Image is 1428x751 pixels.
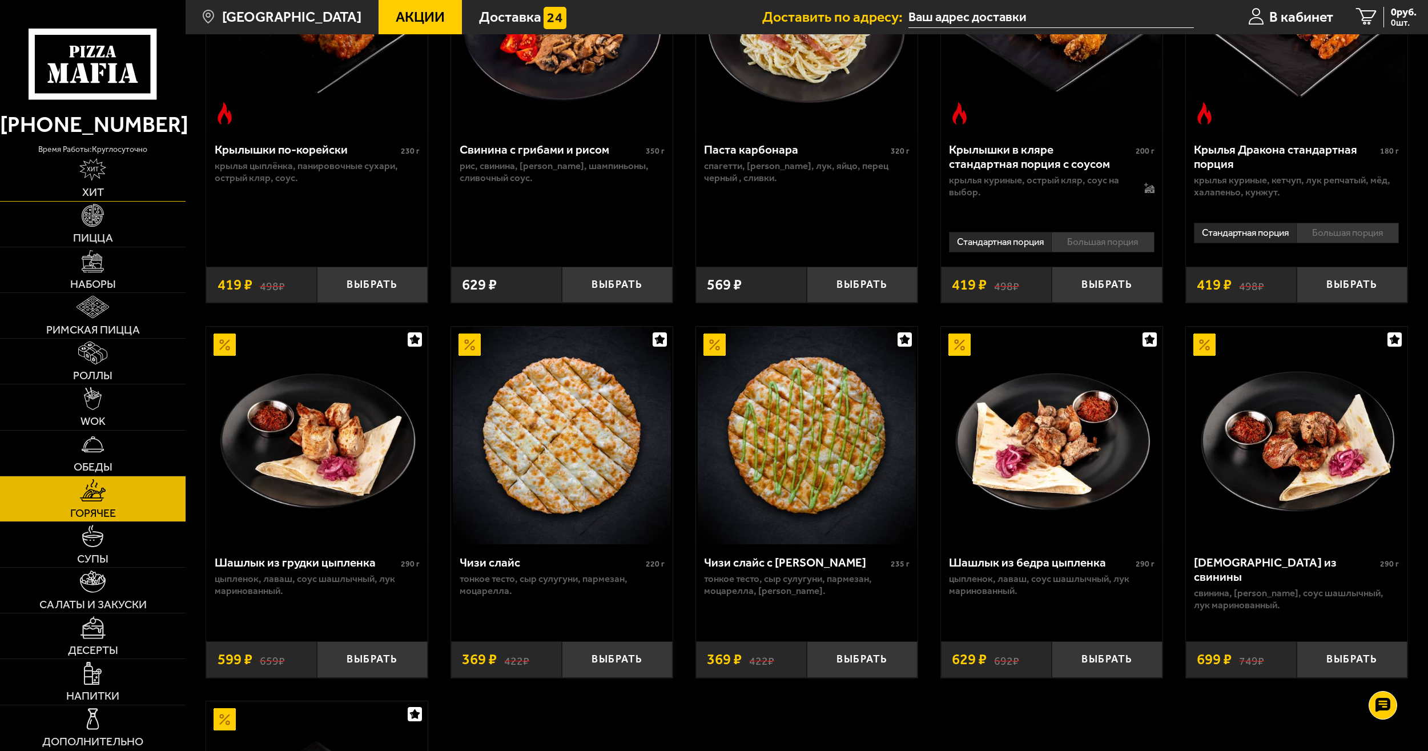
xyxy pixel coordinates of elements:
[222,10,361,24] span: [GEOGRAPHIC_DATA]
[1188,327,1406,545] img: Шашлык из свинины
[74,461,112,473] span: Обеды
[260,652,285,667] s: 659 ₽
[696,327,918,545] a: АкционныйЧизи слайс с соусом Ранч
[458,334,481,356] img: Акционный
[215,143,398,157] div: Крылышки по-корейски
[707,278,742,292] span: 569 ₽
[215,160,420,184] p: крылья цыплёнка, панировочные сухари, острый кляр, соус.
[1391,18,1417,27] span: 0 шт.
[1186,218,1407,255] div: 0
[646,146,665,156] span: 350 г
[1194,223,1296,243] li: Стандартная порция
[1052,641,1162,678] button: Выбрать
[1297,641,1407,678] button: Выбрать
[1239,652,1264,667] s: 749 ₽
[1186,327,1407,545] a: АкционныйШашлык из свинины
[704,143,887,157] div: Паста карбонара
[952,278,987,292] span: 419 ₽
[460,556,643,570] div: Чизи слайс
[943,327,1161,545] img: Шашлык из бедра цыпленка
[214,334,236,356] img: Акционный
[70,508,116,519] span: Горячее
[891,146,910,156] span: 320 г
[949,143,1132,171] div: Крылышки в кляре стандартная порция c соусом
[1239,278,1264,292] s: 498 ₽
[698,327,916,545] img: Чизи слайс с соусом Ранч
[73,232,113,244] span: Пицца
[703,334,726,356] img: Акционный
[462,652,497,667] span: 369 ₽
[68,645,118,656] span: Десерты
[562,641,673,678] button: Выбрать
[1197,278,1232,292] span: 419 ₽
[460,160,665,184] p: рис, свинина, [PERSON_NAME], шампиньоны, сливочный соус.
[460,573,665,597] p: тонкое тесто, сыр сулугуни, пармезан, моцарелла.
[218,652,252,667] span: 599 ₽
[66,690,119,702] span: Напитки
[1380,146,1399,156] span: 180 г
[891,559,910,569] span: 235 г
[504,652,529,667] s: 422 ₽
[544,7,566,29] img: 15daf4d41897b9f0e9f617042186c801.svg
[1380,559,1399,569] span: 290 г
[453,327,671,545] img: Чизи слайс
[949,573,1154,597] p: цыпленок, лаваш, соус шашлычный, лук маринованный.
[70,279,116,290] span: Наборы
[994,652,1019,667] s: 692 ₽
[704,573,909,597] p: тонкое тесто, сыр сулугуни, пармезан, моцарелла, [PERSON_NAME].
[762,10,908,24] span: Доставить по адресу:
[81,416,106,427] span: WOK
[396,10,445,24] span: Акции
[1193,102,1216,125] img: Острое блюдо
[218,278,252,292] span: 419 ₽
[206,327,428,545] a: АкционныйШашлык из грудки цыпленка
[479,10,541,24] span: Доставка
[948,334,971,356] img: Акционный
[1197,652,1232,667] span: 699 ₽
[1269,10,1333,24] span: В кабинет
[1052,267,1162,303] button: Выбрать
[707,652,742,667] span: 369 ₽
[949,556,1132,570] div: Шашлык из бедра цыпленка
[401,559,420,569] span: 290 г
[42,736,143,748] span: Дополнительно
[451,327,673,545] a: АкционныйЧизи слайс
[214,708,236,730] img: Акционный
[807,267,918,303] button: Выбрать
[401,146,420,156] span: 230 г
[462,278,497,292] span: 629 ₽
[1051,232,1154,252] li: Большая порция
[952,652,987,667] span: 629 ₽
[949,232,1051,252] li: Стандартная порция
[1194,174,1399,198] p: крылья куриные, кетчуп, лук репчатый, мёд, халапеньо, кунжут.
[941,327,1162,545] a: АкционныйШашлык из бедра цыпленка
[646,559,665,569] span: 220 г
[460,143,643,157] div: Свинина с грибами и рисом
[1391,7,1417,17] span: 0 руб.
[1194,587,1399,611] p: свинина, [PERSON_NAME], соус шашлычный, лук маринованный.
[1297,267,1407,303] button: Выбрать
[1194,556,1377,584] div: [DEMOGRAPHIC_DATA] из свинины
[260,278,285,292] s: 498 ₽
[807,641,918,678] button: Выбрать
[1296,223,1399,243] li: Большая порция
[73,370,112,381] span: Роллы
[39,599,147,611] span: Салаты и закуски
[317,641,428,678] button: Выбрать
[214,102,236,125] img: Острое блюдо
[994,278,1019,292] s: 498 ₽
[317,267,428,303] button: Выбрать
[77,553,108,565] span: Супы
[46,324,140,336] span: Римская пицца
[1194,143,1377,171] div: Крылья Дракона стандартная порция
[1136,146,1155,156] span: 200 г
[82,187,104,198] span: Хит
[749,652,774,667] s: 422 ₽
[704,556,887,570] div: Чизи слайс с [PERSON_NAME]
[908,7,1194,28] input: Ваш адрес доставки
[948,102,971,125] img: Острое блюдо
[949,174,1129,198] p: крылья куриные, острый кляр, соус на выбор.
[208,327,426,545] img: Шашлык из грудки цыпленка
[562,267,673,303] button: Выбрать
[215,573,420,597] p: цыпленок, лаваш, соус шашлычный, лук маринованный.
